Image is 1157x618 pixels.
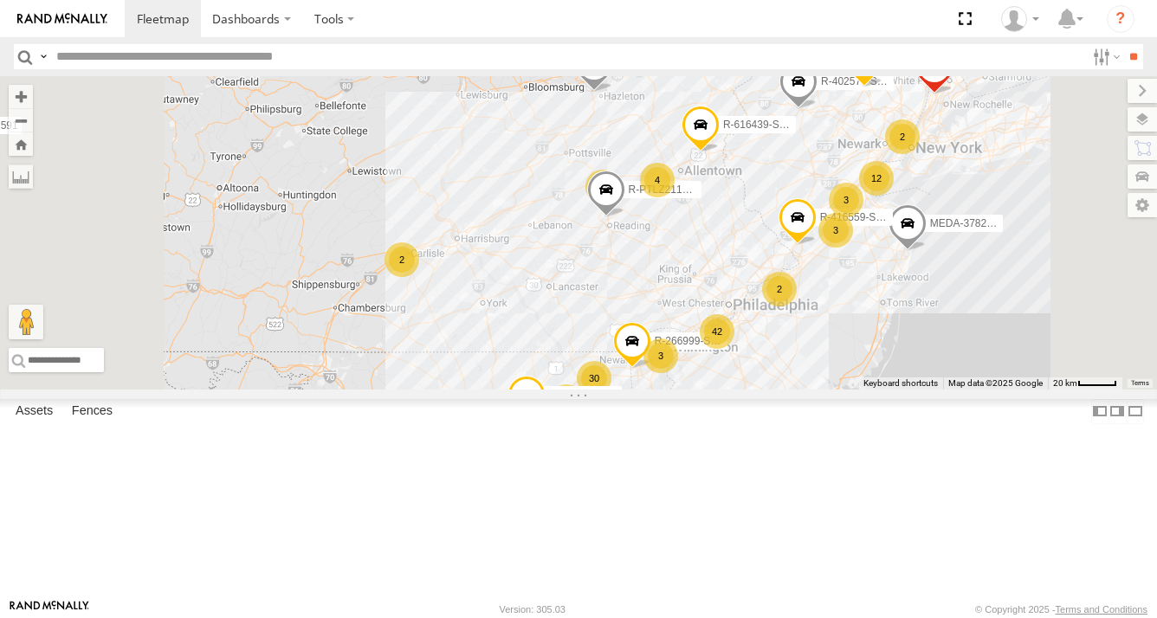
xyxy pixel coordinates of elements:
button: Drag Pegman onto the map to open Street View [9,305,43,339]
button: Map Scale: 20 km per 42 pixels [1048,377,1122,389]
div: 2 [762,272,797,306]
div: 3 [829,183,863,217]
div: 2 [885,119,920,154]
span: 20 km [1053,378,1077,388]
label: Search Query [36,44,50,69]
button: Keyboard shortcuts [863,377,938,389]
button: Zoom in [9,85,33,108]
label: Hide Summary Table [1127,399,1144,424]
div: 3 [818,213,853,248]
span: MEDA-378216-Swing [930,217,1030,229]
label: Dock Summary Table to the Right [1109,399,1126,424]
label: Assets [7,399,61,423]
label: Fences [63,399,121,423]
div: 2 [385,242,419,277]
label: Measure [9,164,33,189]
a: Terms [1131,380,1149,387]
div: Tim Albro [995,6,1045,32]
span: R-PTLZ211377-Swing [629,183,732,196]
div: 12 [859,161,894,196]
div: 4 [585,170,620,204]
div: 30 [577,361,611,396]
a: Terms and Conditions [1056,604,1147,615]
button: Zoom out [9,108,33,132]
label: Search Filter Options [1086,44,1123,69]
label: Dock Summary Table to the Left [1091,399,1109,424]
span: R-616439-Swing [723,119,800,132]
span: R-335373-Swing [549,389,626,402]
a: Visit our Website [10,601,89,618]
span: R-266999-Swing [655,335,732,347]
div: 42 [700,314,734,349]
div: Version: 305.03 [500,604,566,615]
label: Map Settings [1128,193,1157,217]
div: 3 [643,338,678,373]
span: R-416559-Swing [820,212,897,224]
i: ? [1107,5,1134,33]
img: rand-logo.svg [17,13,107,25]
div: 8 [549,384,584,419]
span: Map data ©2025 Google [948,378,1043,388]
span: R-402574-Swing [821,75,898,87]
div: 4 [640,163,675,197]
button: Zoom Home [9,132,33,156]
div: © Copyright 2025 - [975,604,1147,615]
